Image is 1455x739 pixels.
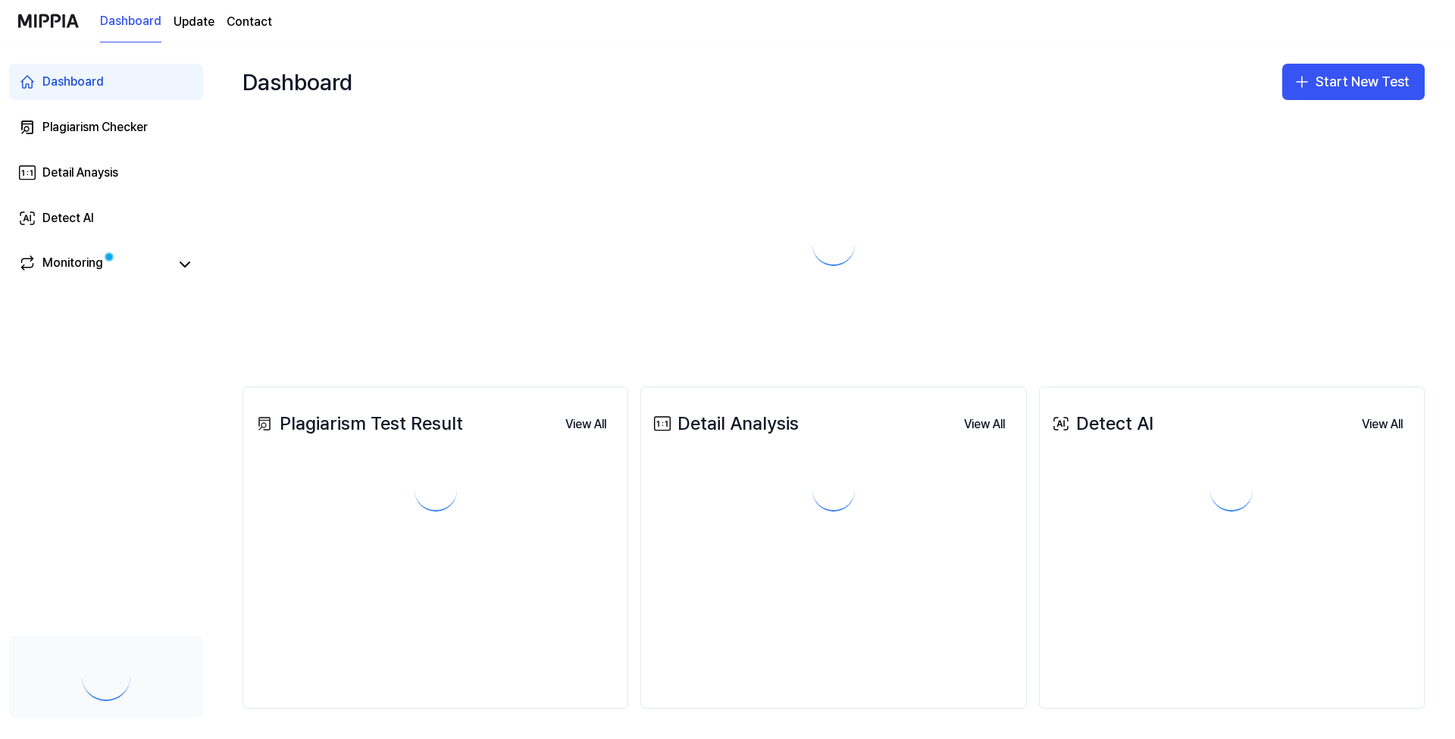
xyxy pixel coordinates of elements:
a: Monitoring [18,254,170,275]
div: Monitoring [42,254,103,275]
div: Detail Anaysis [42,164,118,182]
a: Dashboard [100,1,161,42]
button: View All [952,409,1017,440]
div: Plagiarism Checker [42,118,148,136]
a: Dashboard [9,64,203,100]
button: View All [553,409,618,440]
div: Plagiarism Test Result [252,409,463,438]
div: Detect AI [42,209,94,227]
div: Detail Analysis [650,409,799,438]
a: Detect AI [9,200,203,236]
a: View All [553,408,618,440]
button: Start New Test [1282,64,1425,100]
a: View All [1350,408,1415,440]
div: Dashboard [42,73,104,91]
button: View All [1350,409,1415,440]
a: Update [174,13,214,31]
a: Contact [227,13,272,31]
a: Detail Anaysis [9,155,203,191]
a: View All [952,408,1017,440]
div: Dashboard [242,58,352,106]
a: Plagiarism Checker [9,109,203,146]
div: Detect AI [1049,409,1153,438]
